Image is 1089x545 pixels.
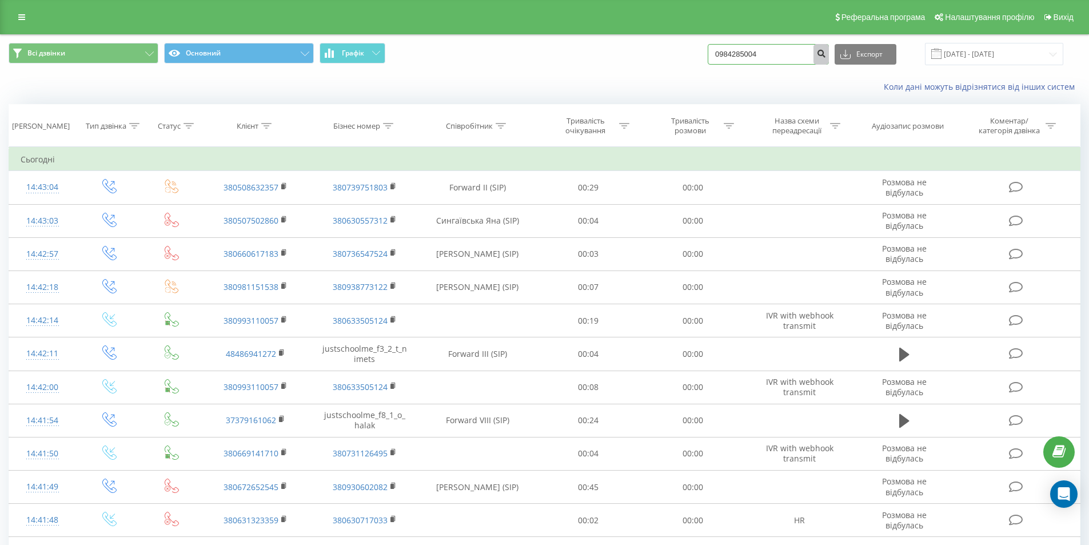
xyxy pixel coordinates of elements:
div: 14:43:04 [21,176,65,198]
td: 00:00 [641,204,745,237]
span: Розмова не відбулась [882,310,927,331]
td: justschoolme_f8_1_o_halak [310,404,418,437]
div: 14:41:50 [21,443,65,465]
span: Розмова не відбулась [882,476,927,497]
a: 380633505124 [333,381,388,392]
td: IVR with webhook transmit [745,304,853,337]
div: Бізнес номер [333,121,380,131]
td: Forward VIII (SIP) [419,404,536,437]
button: Основний [164,43,314,63]
td: 00:07 [536,270,641,304]
div: 14:42:00 [21,376,65,399]
a: 380672652545 [224,482,278,492]
td: 00:00 [641,270,745,304]
td: 00:00 [641,304,745,337]
div: 14:42:11 [21,343,65,365]
div: 14:43:03 [21,210,65,232]
a: 380630717033 [333,515,388,526]
span: Вихід [1054,13,1074,22]
a: 380508632357 [224,182,278,193]
div: 14:42:57 [21,243,65,265]
span: Розмова не відбулась [882,276,927,297]
span: Розмова не відбулась [882,243,927,264]
td: 00:29 [536,171,641,204]
span: Графік [342,49,364,57]
div: Коментар/категорія дзвінка [976,116,1043,136]
button: Експорт [835,44,896,65]
span: Розмова не відбулась [882,177,927,198]
div: Статус [158,121,181,131]
td: 00:04 [536,204,641,237]
div: 14:42:14 [21,309,65,332]
div: Аудіозапис розмови [872,121,944,131]
input: Пошук за номером [708,44,829,65]
td: justschoolme_f3_2_t_nimets [310,337,418,371]
td: 00:24 [536,404,641,437]
a: 380993110057 [224,381,278,392]
a: 380981151538 [224,281,278,292]
td: Forward III (SIP) [419,337,536,371]
a: 380993110057 [224,315,278,326]
td: 00:02 [536,504,641,537]
div: Тип дзвінка [86,121,126,131]
span: Розмова не відбулась [882,443,927,464]
td: 00:00 [641,371,745,404]
a: 380938773122 [333,281,388,292]
td: [PERSON_NAME] (SIP) [419,471,536,504]
div: 14:41:49 [21,476,65,498]
a: 380631323359 [224,515,278,526]
a: Коли дані можуть відрізнятися вiд інших систем [884,81,1080,92]
td: 00:04 [536,437,641,470]
td: 00:04 [536,337,641,371]
span: Розмова не відбулась [882,510,927,531]
td: 00:00 [641,171,745,204]
span: Розмова не відбулась [882,210,927,231]
td: 00:45 [536,471,641,504]
a: 48486941272 [226,348,276,359]
span: Всі дзвінки [27,49,65,58]
td: 00:00 [641,437,745,470]
a: 380660617183 [224,248,278,259]
div: Співробітник [446,121,493,131]
td: HR [745,504,853,537]
a: 380739751803 [333,182,388,193]
span: Реферальна програма [841,13,926,22]
td: 00:08 [536,371,641,404]
a: 380736547524 [333,248,388,259]
td: [PERSON_NAME] (SIP) [419,270,536,304]
a: 37379161062 [226,415,276,425]
td: 00:00 [641,237,745,270]
td: Сингаївська Яна (SIP) [419,204,536,237]
div: 14:41:54 [21,409,65,432]
span: Налаштування профілю [945,13,1034,22]
td: 00:00 [641,504,745,537]
span: Розмова не відбулась [882,376,927,397]
td: Forward II (SIP) [419,171,536,204]
div: Назва схеми переадресації [766,116,827,136]
td: 00:00 [641,471,745,504]
button: Графік [320,43,385,63]
div: Тривалість очікування [555,116,616,136]
div: Клієнт [237,121,258,131]
div: Тривалість розмови [660,116,721,136]
td: 00:00 [641,337,745,371]
a: 380731126495 [333,448,388,459]
td: Сьогодні [9,148,1080,171]
td: 00:03 [536,237,641,270]
a: 380930602082 [333,482,388,492]
div: 14:41:48 [21,509,65,531]
button: Всі дзвінки [9,43,158,63]
td: 00:00 [641,404,745,437]
div: 14:42:18 [21,276,65,299]
a: 380633505124 [333,315,388,326]
td: [PERSON_NAME] (SIP) [419,237,536,270]
td: IVR with webhook transmit [745,437,853,470]
a: 380669141710 [224,448,278,459]
td: 00:19 [536,304,641,337]
a: 380507502860 [224,215,278,226]
div: Open Intercom Messenger [1050,480,1078,508]
td: IVR with webhook transmit [745,371,853,404]
div: [PERSON_NAME] [12,121,70,131]
a: 380630557312 [333,215,388,226]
